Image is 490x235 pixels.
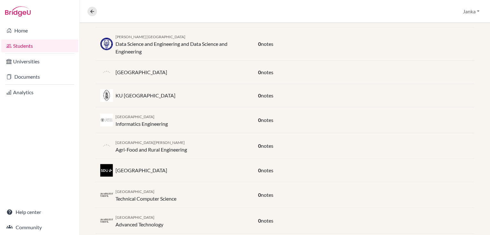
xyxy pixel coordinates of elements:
[115,114,154,119] span: [GEOGRAPHIC_DATA]
[261,92,273,98] span: notes
[261,117,273,123] span: notes
[100,114,113,126] img: es_upv_yncvn81p.jpeg
[100,164,113,177] img: dk_sdu_qxf4lvuk.jpeg
[100,193,113,197] img: nl_twe_glqqiriu.png
[115,140,185,145] span: [GEOGRAPHIC_DATA][PERSON_NAME]
[1,206,78,218] a: Help center
[261,217,273,224] span: notes
[115,215,154,220] span: [GEOGRAPHIC_DATA]
[258,41,261,47] span: 0
[5,6,31,17] img: Bridge-U
[115,138,187,153] div: Agri-Food and Rural Engineering
[115,187,176,203] div: Technical Computer Science
[100,89,113,102] img: be_cat_e_kobxvm.jpeg
[1,55,78,68] a: Universities
[1,39,78,52] a: Students
[1,86,78,99] a: Analytics
[100,66,113,79] img: default-university-logo-42dd438d0b49c2174d4c41c49dcd67eec2da6d16b3a2f6d5de70cc347232e317.png
[115,32,249,55] div: Data Science and Engineering and Data Science and Engineering
[261,143,273,149] span: notes
[115,189,154,194] span: [GEOGRAPHIC_DATA]
[1,221,78,234] a: Community
[258,167,261,173] span: 0
[100,139,113,152] img: default-university-logo-42dd438d0b49c2174d4c41c49dcd67eec2da6d16b3a2f6d5de70cc347232e317.png
[460,5,482,18] button: Janka
[261,41,273,47] span: notes
[115,34,185,39] span: [PERSON_NAME] [GEOGRAPHIC_DATA]
[261,69,273,75] span: notes
[261,167,273,173] span: notes
[258,69,261,75] span: 0
[115,167,167,174] p: [GEOGRAPHIC_DATA]
[115,92,175,99] p: KU [GEOGRAPHIC_DATA]
[258,117,261,123] span: 0
[258,92,261,98] span: 0
[258,192,261,198] span: 0
[1,70,78,83] a: Documents
[115,213,163,228] div: Advanced Technology
[261,192,273,198] span: notes
[1,24,78,37] a: Home
[258,217,261,224] span: 0
[100,38,113,50] img: es_car_me3c59pg.png
[115,112,168,128] div: Informatics Engineering
[115,68,167,76] p: [GEOGRAPHIC_DATA]
[100,218,113,223] img: nl_twe_glqqiriu.png
[258,143,261,149] span: 0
